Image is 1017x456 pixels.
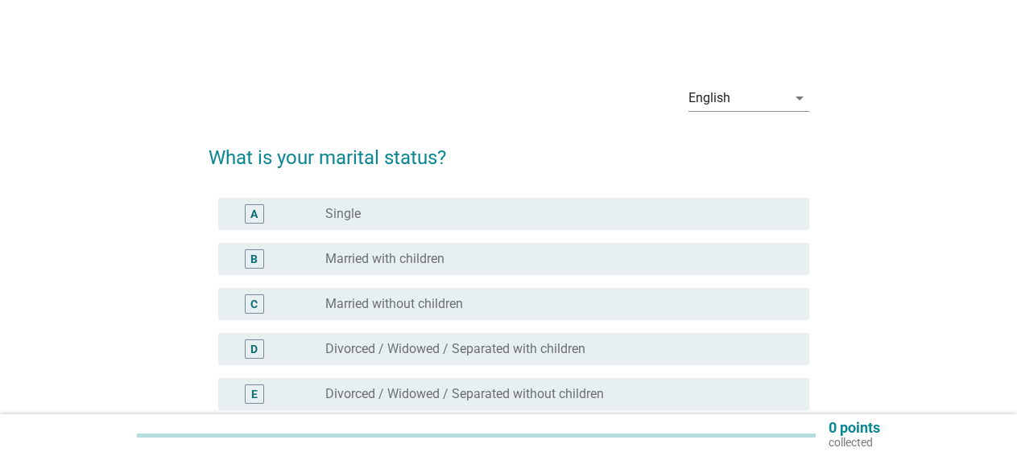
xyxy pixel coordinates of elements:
[251,386,258,403] div: E
[688,91,730,105] div: English
[250,296,258,313] div: C
[209,127,809,172] h2: What is your marital status?
[325,341,585,357] label: Divorced / Widowed / Separated with children
[250,251,258,268] div: B
[325,296,463,312] label: Married without children
[790,88,809,108] i: arrow_drop_down
[250,341,258,358] div: D
[829,435,880,450] p: collected
[325,251,444,267] label: Married with children
[250,206,258,223] div: A
[325,206,361,222] label: Single
[829,421,880,435] p: 0 points
[325,386,604,402] label: Divorced / Widowed / Separated without children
